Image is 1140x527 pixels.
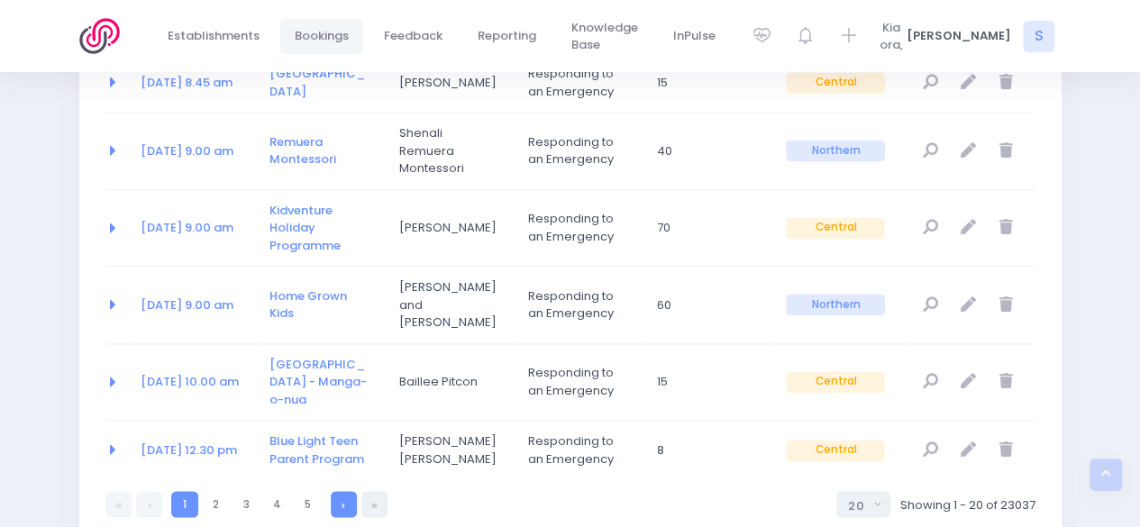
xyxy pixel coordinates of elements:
[516,190,645,267] td: Responding to an Emergency
[269,287,347,323] a: Home Grown Kids
[129,267,258,343] td: 2030-10-10 09:00:00
[295,491,321,517] a: 5
[129,421,258,479] td: 2030-09-26 12:30:00
[991,435,1021,465] a: Delete
[463,19,552,54] a: Reporting
[878,19,904,54] span: Kia ora,
[899,495,1035,513] span: Showing 1 - 20 of 23037
[571,19,638,54] span: Knowledge Base
[129,113,258,189] td: 2030-10-16 09:00:00
[657,142,756,160] span: 40
[916,290,945,320] a: View
[645,267,774,343] td: 60
[388,421,516,479] td: Hine Carmichael
[657,296,756,314] span: 60
[991,368,1021,397] a: Delete
[645,113,774,189] td: 40
[774,421,903,479] td: Central
[258,267,387,343] td: Home Grown Kids
[904,53,1035,113] td: null
[953,290,983,320] a: Edit
[659,19,731,54] a: InPulse
[904,190,1035,267] td: null
[916,68,945,97] a: View
[388,190,516,267] td: Hayley Broughton
[645,421,774,479] td: 8
[129,344,258,421] td: 2030-10-02 10:00:00
[916,435,945,465] a: View
[258,113,387,189] td: Remuera Montessori
[388,267,516,343] td: Matthew and Rachel Payne
[269,432,364,468] a: Blue Light Teen Parent Program
[774,190,903,267] td: Central
[269,356,367,408] a: [GEOGRAPHIC_DATA] - Manga-o-nua
[907,27,1011,45] span: [PERSON_NAME]
[129,190,258,267] td: 2030-10-10 09:00:00
[388,344,516,421] td: Baillee Pitcon
[233,491,260,517] a: 3
[991,290,1021,320] a: Delete
[141,219,233,236] a: [DATE] 9.00 am
[399,74,498,92] span: [PERSON_NAME]
[258,344,387,421] td: Hillcrest Library - Manga-o-nua
[516,344,645,421] td: Responding to an Emergency
[269,202,341,254] a: Kidventure Holiday Programme
[786,294,885,315] span: Northern
[904,267,1035,343] td: null
[168,27,260,45] span: Establishments
[264,491,290,517] a: 4
[1023,21,1054,52] span: S
[105,491,132,517] a: First
[399,278,498,332] span: [PERSON_NAME] and [PERSON_NAME]
[645,53,774,113] td: 15
[384,27,442,45] span: Feedback
[258,190,387,267] td: Kidventure Holiday Programme
[657,74,756,92] span: 15
[141,373,239,390] a: [DATE] 10.00 am
[399,373,498,391] span: Baillee Pitcon
[141,296,233,313] a: [DATE] 9.00 am
[848,496,868,514] div: 20
[657,219,756,237] span: 70
[786,217,885,239] span: Central
[269,133,336,168] a: Remuera Montessori
[953,368,983,397] a: Edit
[904,113,1035,189] td: null
[528,133,627,168] span: Responding to an Emergency
[953,136,983,166] a: Edit
[516,113,645,189] td: Responding to an Emergency
[786,72,885,94] span: Central
[79,18,131,54] img: Logo
[528,287,627,323] span: Responding to an Emergency
[478,27,536,45] span: Reporting
[904,421,1035,479] td: null
[836,491,890,517] button: Select page size
[369,19,458,54] a: Feedback
[645,190,774,267] td: 70
[991,136,1021,166] a: Delete
[657,441,756,459] span: 8
[269,65,365,100] a: [GEOGRAPHIC_DATA]
[528,432,627,468] span: Responding to an Emergency
[331,491,357,517] a: Next
[388,53,516,113] td: Kylie Taplin
[774,53,903,113] td: Central
[916,214,945,243] a: View
[528,364,627,399] span: Responding to an Emergency
[280,19,364,54] a: Bookings
[557,10,653,63] a: Knowledge Base
[657,373,756,391] span: 15
[516,421,645,479] td: Responding to an Emergency
[953,68,983,97] a: Edit
[786,140,885,161] span: Northern
[258,53,387,113] td: Deanwell School
[129,53,258,113] td: 2030-10-21 08:45:00
[203,491,229,517] a: 2
[528,65,627,100] span: Responding to an Emergency
[141,441,237,459] a: [DATE] 12.30 pm
[774,267,903,343] td: Northern
[786,440,885,461] span: Central
[399,219,498,237] span: [PERSON_NAME]
[528,210,627,245] span: Responding to an Emergency
[516,267,645,343] td: Responding to an Emergency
